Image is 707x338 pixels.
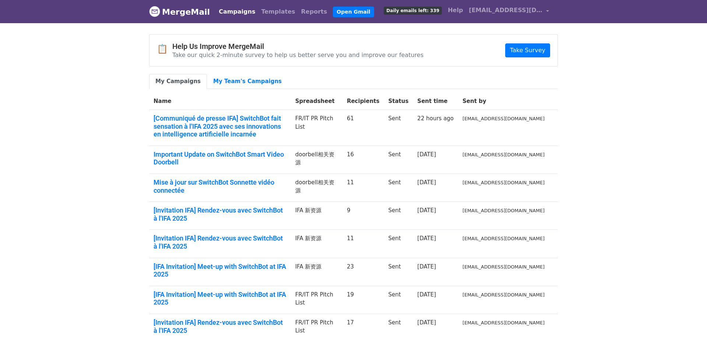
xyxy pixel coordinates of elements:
[384,174,413,202] td: Sent
[384,93,413,110] th: Status
[154,319,286,334] a: [Invitation IFA] Rendez-vous avec SwitchBot à l'IFA 2025
[384,202,413,230] td: Sent
[149,74,207,89] a: My Campaigns
[417,151,436,158] a: [DATE]
[154,178,286,194] a: Mise à jour sur SwitchBot Sonnette vidéo connectée
[149,93,291,110] th: Name
[462,180,545,185] small: [EMAIL_ADDRESS][DOMAIN_NAME]
[149,4,210,19] a: MergeMail
[207,74,288,89] a: My Team's Campaigns
[417,263,436,270] a: [DATE]
[291,202,342,230] td: IFA 新资源
[172,42,423,51] h4: Help Us Improve MergeMail
[417,291,436,298] a: [DATE]
[384,258,413,286] td: Sent
[154,234,286,250] a: [Invitation IFA] Rendez-vous avec SwitchBot à l'IFA 2025
[384,110,413,146] td: Sent
[342,202,384,230] td: 9
[417,235,436,242] a: [DATE]
[417,207,436,214] a: [DATE]
[342,174,384,202] td: 11
[333,7,374,17] a: Open Gmail
[462,236,545,241] small: [EMAIL_ADDRESS][DOMAIN_NAME]
[154,150,286,166] a: Important Update on SwitchBot Smart Video Doorbell
[342,230,384,258] td: 11
[342,110,384,146] td: 61
[462,320,545,325] small: [EMAIL_ADDRESS][DOMAIN_NAME]
[157,44,172,54] span: 📋
[298,4,330,19] a: Reports
[462,264,545,270] small: [EMAIL_ADDRESS][DOMAIN_NAME]
[291,110,342,146] td: FR/IT PR Pitch List
[445,3,466,18] a: Help
[462,208,545,213] small: [EMAIL_ADDRESS][DOMAIN_NAME]
[413,93,458,110] th: Sent time
[384,7,442,15] span: Daily emails left: 339
[291,286,342,314] td: FR/IT PR Pitch List
[291,230,342,258] td: IFA 新资源
[149,6,160,17] img: MergeMail logo
[154,114,286,138] a: [Communiqué de presse IFA] SwitchBot fait sensation à l'IFA 2025 avec ses innovations en intellig...
[466,3,552,20] a: [EMAIL_ADDRESS][DOMAIN_NAME]
[291,93,342,110] th: Spreadsheet
[154,263,286,278] a: [IFA Invitation] Meet-up with SwitchBot at IFA 2025
[458,93,549,110] th: Sent by
[342,258,384,286] td: 23
[462,152,545,157] small: [EMAIL_ADDRESS][DOMAIN_NAME]
[384,146,413,174] td: Sent
[291,146,342,174] td: doorbell相关资源
[384,230,413,258] td: Sent
[154,291,286,306] a: [IFA Invitation] Meet-up with SwitchBot at IFA 2025
[384,286,413,314] td: Sent
[417,115,454,122] a: 22 hours ago
[258,4,298,19] a: Templates
[417,179,436,186] a: [DATE]
[417,319,436,326] a: [DATE]
[342,286,384,314] td: 19
[291,174,342,202] td: doorbell相关资源
[469,6,542,15] span: [EMAIL_ADDRESS][DOMAIN_NAME]
[462,116,545,121] small: [EMAIL_ADDRESS][DOMAIN_NAME]
[154,206,286,222] a: [Invitation IFA] Rendez-vous avec SwitchBot à l'IFA 2025
[505,43,550,57] a: Take Survey
[291,258,342,286] td: IFA 新资源
[342,146,384,174] td: 16
[462,292,545,298] small: [EMAIL_ADDRESS][DOMAIN_NAME]
[172,51,423,59] p: Take our quick 2-minute survey to help us better serve you and improve our features
[381,3,445,18] a: Daily emails left: 339
[216,4,258,19] a: Campaigns
[342,93,384,110] th: Recipients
